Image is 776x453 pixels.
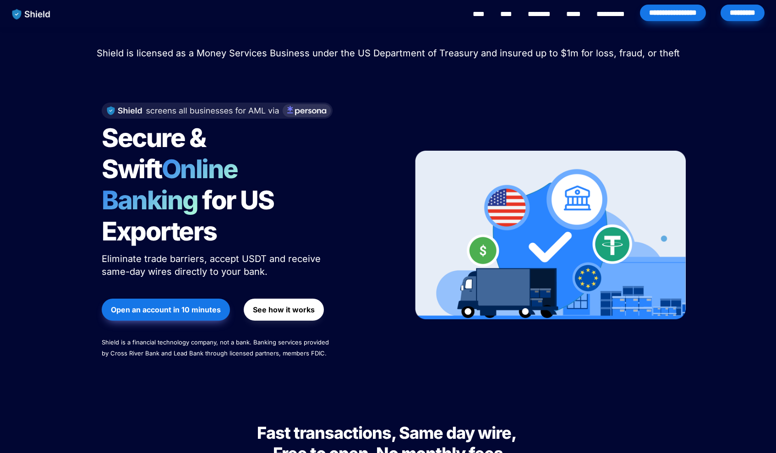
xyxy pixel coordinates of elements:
a: See how it works [244,294,324,325]
span: Secure & Swift [102,122,210,185]
span: Shield is licensed as a Money Services Business under the US Department of Treasury and insured u... [97,48,680,59]
img: website logo [8,5,55,24]
strong: Open an account in 10 minutes [111,305,221,314]
span: Shield is a financial technology company, not a bank. Banking services provided by Cross River Ba... [102,338,331,357]
span: Online Banking [102,153,247,216]
button: Open an account in 10 minutes [102,299,230,321]
a: Open an account in 10 minutes [102,294,230,325]
strong: See how it works [253,305,315,314]
button: See how it works [244,299,324,321]
span: Eliminate trade barriers, accept USDT and receive same-day wires directly to your bank. [102,253,323,277]
span: for US Exporters [102,185,278,247]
